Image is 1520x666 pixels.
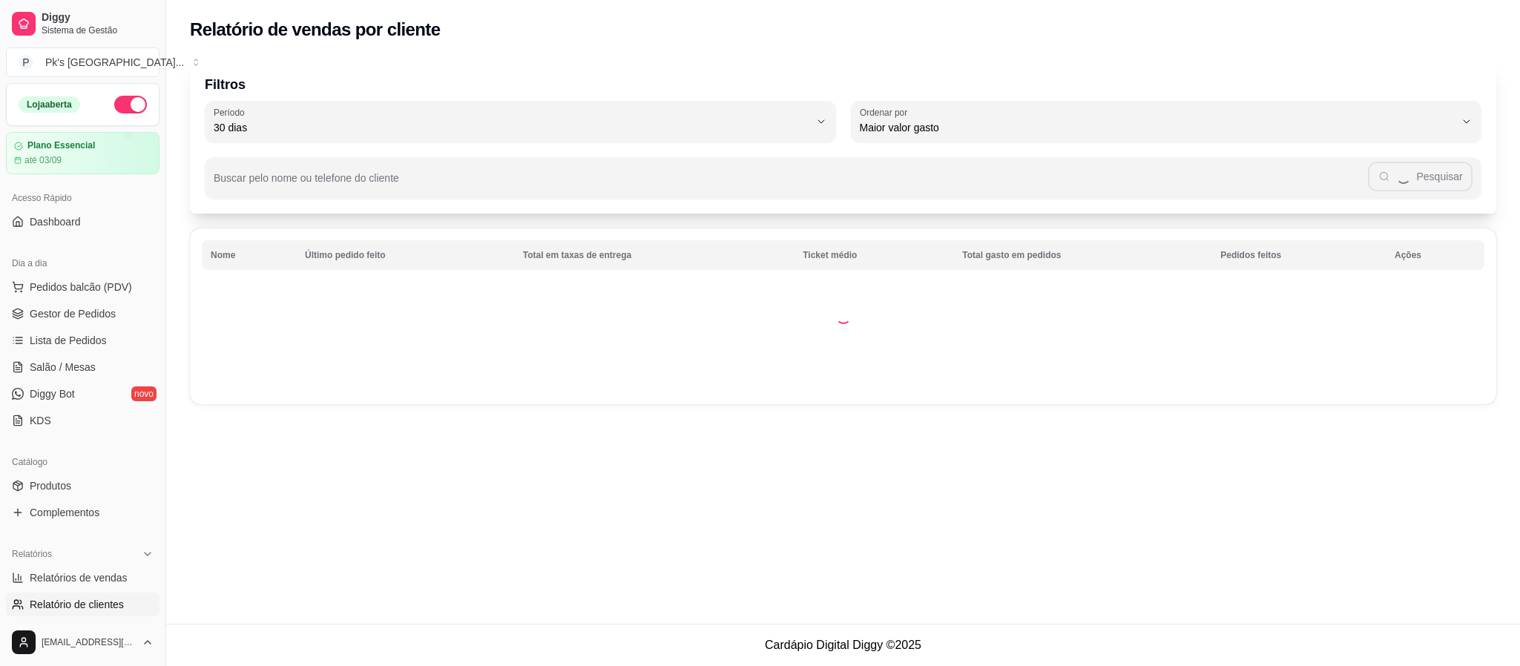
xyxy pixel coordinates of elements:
span: Salão / Mesas [30,360,96,375]
a: KDS [6,409,159,432]
label: Ordenar por [860,106,912,119]
a: Produtos [6,474,159,498]
span: Pedidos balcão (PDV) [30,280,132,294]
span: Relatórios de vendas [30,570,128,585]
span: Maior valor gasto [860,120,1455,135]
a: Relatórios de vendas [6,566,159,590]
article: até 03/09 [24,154,62,166]
span: Relatório de clientes [30,597,124,612]
a: Diggy Botnovo [6,382,159,406]
button: Ordenar porMaior valor gasto [851,101,1482,142]
span: Produtos [30,478,71,493]
a: Plano Essencialaté 03/09 [6,132,159,174]
span: Diggy [42,11,154,24]
span: Dashboard [30,214,81,229]
article: Plano Essencial [27,140,95,151]
span: Relatórios [12,548,52,560]
span: 30 dias [214,120,809,135]
span: [EMAIL_ADDRESS][DOMAIN_NAME] [42,636,136,648]
a: Lista de Pedidos [6,329,159,352]
span: KDS [30,413,51,428]
span: Sistema de Gestão [42,24,154,36]
button: Alterar Status [114,96,147,113]
footer: Cardápio Digital Diggy © 2025 [166,624,1520,666]
input: Buscar pelo nome ou telefone do cliente [214,177,1368,191]
div: Catálogo [6,450,159,474]
a: Dashboard [6,210,159,234]
button: Pedidos balcão (PDV) [6,275,159,299]
div: Acesso Rápido [6,186,159,210]
div: Loading [836,309,851,324]
button: [EMAIL_ADDRESS][DOMAIN_NAME] [6,624,159,660]
span: Complementos [30,505,99,520]
h2: Relatório de vendas por cliente [190,18,441,42]
a: Gestor de Pedidos [6,302,159,326]
a: DiggySistema de Gestão [6,6,159,42]
span: Lista de Pedidos [30,333,107,348]
label: Período [214,106,249,119]
a: Complementos [6,501,159,524]
span: P [19,55,33,70]
button: Select a team [6,47,159,77]
div: Dia a dia [6,251,159,275]
span: Gestor de Pedidos [30,306,116,321]
span: Diggy Bot [30,386,75,401]
div: Loja aberta [19,96,80,113]
a: Relatório de clientes [6,593,159,616]
a: Salão / Mesas [6,355,159,379]
button: Período30 dias [205,101,836,142]
p: Filtros [205,74,1481,95]
div: Pk's [GEOGRAPHIC_DATA] ... [45,55,184,70]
